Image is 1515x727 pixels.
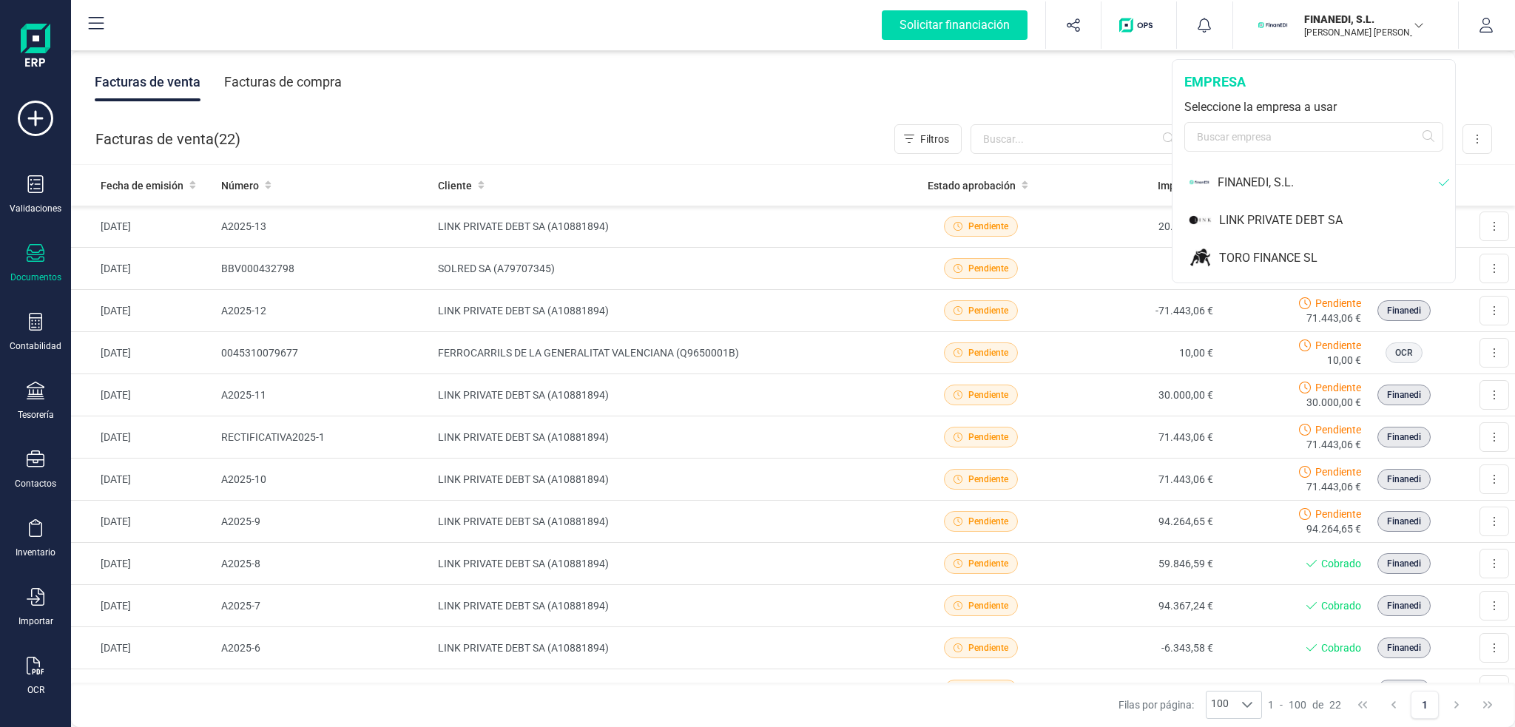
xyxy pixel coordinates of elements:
[1395,346,1413,359] span: OCR
[1060,459,1219,501] td: 71.443,06 €
[1189,169,1210,195] img: FI
[1304,27,1423,38] p: [PERSON_NAME] [PERSON_NAME]
[18,409,54,421] div: Tesorería
[1119,18,1158,33] img: Logo de OPS
[71,416,215,459] td: [DATE]
[1060,374,1219,416] td: 30.000,00 €
[1321,640,1361,655] span: Cobrado
[215,627,432,669] td: A2025-6
[1184,72,1443,92] div: empresa
[432,248,902,290] td: SOLRED SA (A79707345)
[1387,641,1421,655] span: Finanedi
[968,262,1008,275] span: Pendiente
[101,178,183,193] span: Fecha de emisión
[1387,599,1421,612] span: Finanedi
[1474,691,1502,719] button: Last Page
[1060,416,1219,459] td: 71.443,06 €
[1110,1,1167,49] button: Logo de OPS
[215,501,432,543] td: A2025-9
[215,206,432,248] td: A2025-13
[215,332,432,374] td: 0045310079677
[215,543,432,585] td: A2025-8
[968,346,1008,359] span: Pendiente
[968,599,1008,612] span: Pendiente
[1289,697,1306,712] span: 100
[968,641,1008,655] span: Pendiente
[1219,212,1455,229] div: LINK PRIVATE DEBT SA
[71,501,215,543] td: [DATE]
[10,340,61,352] div: Contabilidad
[432,585,902,627] td: LINK PRIVATE DEBT SA (A10881894)
[968,304,1008,317] span: Pendiente
[1321,598,1361,613] span: Cobrado
[1315,296,1361,311] span: Pendiente
[1118,691,1262,719] div: Filas por página:
[920,132,949,146] span: Filtros
[1207,692,1233,718] span: 100
[432,627,902,669] td: LINK PRIVATE DEBT SA (A10881894)
[16,547,55,558] div: Inventario
[971,124,1184,154] input: Buscar...
[1315,380,1361,395] span: Pendiente
[882,10,1028,40] div: Solicitar financiación
[18,615,53,627] div: Importar
[1306,521,1361,536] span: 94.264,65 €
[1387,515,1421,528] span: Finanedi
[71,627,215,669] td: [DATE]
[432,501,902,543] td: LINK PRIVATE DEBT SA (A10881894)
[1060,627,1219,669] td: -6.343,58 €
[928,178,1016,193] span: Estado aprobación
[1257,9,1289,41] img: FI
[968,515,1008,528] span: Pendiente
[95,63,200,101] div: Facturas de venta
[1189,245,1212,271] img: TO
[215,416,432,459] td: RECTIFICATIVA2025-1
[215,290,432,332] td: A2025-12
[432,290,902,332] td: LINK PRIVATE DEBT SA (A10881894)
[1315,464,1361,479] span: Pendiente
[1443,691,1471,719] button: Next Page
[432,459,902,501] td: LINK PRIVATE DEBT SA (A10881894)
[1380,691,1408,719] button: Previous Page
[21,24,50,71] img: Logo Finanedi
[432,543,902,585] td: LINK PRIVATE DEBT SA (A10881894)
[215,459,432,501] td: A2025-10
[894,124,962,154] button: Filtros
[10,271,61,283] div: Documentos
[219,129,235,149] span: 22
[968,388,1008,402] span: Pendiente
[1387,473,1421,486] span: Finanedi
[71,374,215,416] td: [DATE]
[968,473,1008,486] span: Pendiente
[968,557,1008,570] span: Pendiente
[1312,697,1323,712] span: de
[1315,422,1361,437] span: Pendiente
[10,203,61,214] div: Validaciones
[1321,556,1361,571] span: Cobrado
[1060,669,1219,711] td: 24.468,11 €
[1387,430,1421,444] span: Finanedi
[71,459,215,501] td: [DATE]
[71,290,215,332] td: [DATE]
[1184,122,1443,152] input: Buscar empresa
[1327,353,1361,368] span: 10,00 €
[1184,98,1443,116] div: Seleccione la empresa a usar
[864,1,1045,49] button: Solicitar financiación
[215,669,432,711] td: A2025-5
[1306,437,1361,452] span: 71.443,06 €
[1411,691,1439,719] button: Page 1
[432,332,902,374] td: FERROCARRILS DE LA GENERALITAT VALENCIANA (Q9650001B)
[1218,174,1439,192] div: FINANEDI, S.L.
[71,206,215,248] td: [DATE]
[1060,585,1219,627] td: 94.367,24 €
[1306,479,1361,494] span: 71.443,06 €
[71,332,215,374] td: [DATE]
[71,248,215,290] td: [DATE]
[432,374,902,416] td: LINK PRIVATE DEBT SA (A10881894)
[1387,557,1421,570] span: Finanedi
[71,669,215,711] td: [DATE]
[1060,332,1219,374] td: 10,00 €
[1060,501,1219,543] td: 94.264,65 €
[215,248,432,290] td: BBV000432798
[1189,207,1212,233] img: LI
